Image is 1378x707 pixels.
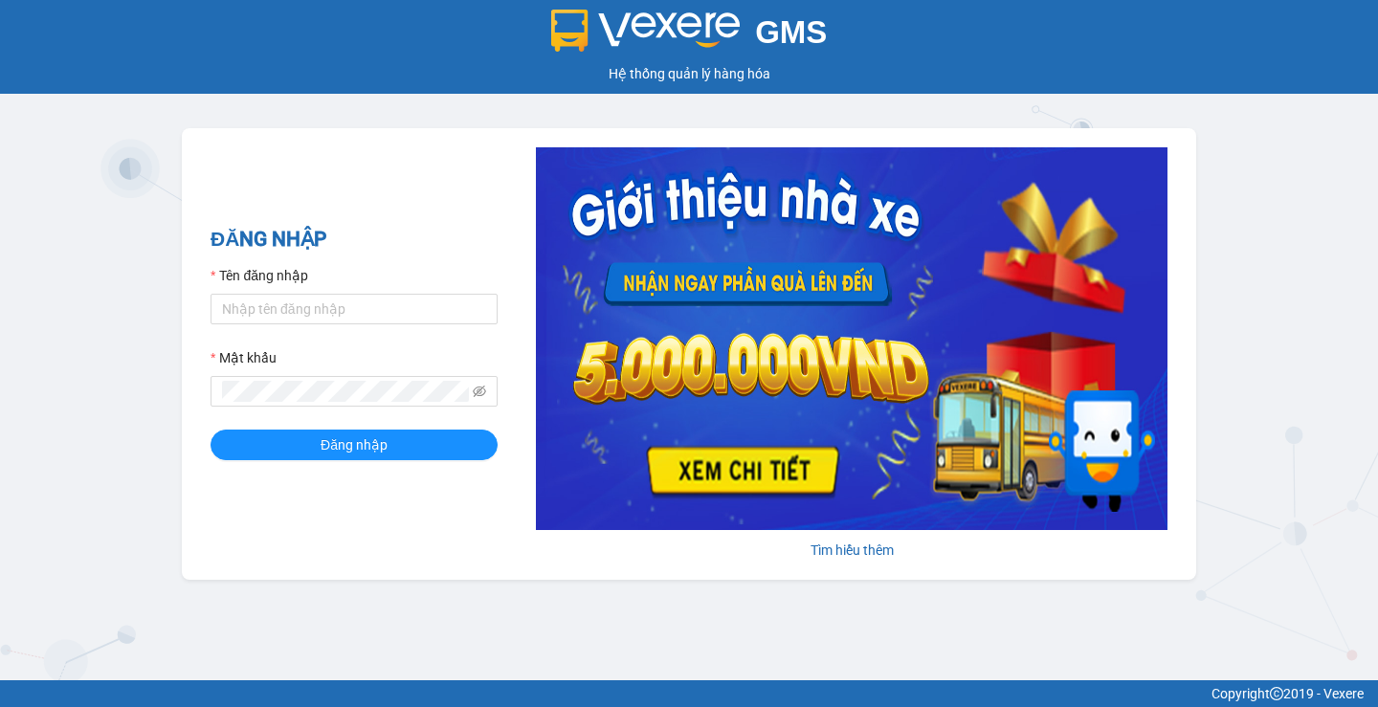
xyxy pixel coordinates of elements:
[222,381,469,402] input: Mật khẩu
[551,10,741,52] img: logo 2
[755,14,827,50] span: GMS
[211,347,277,368] label: Mật khẩu
[536,147,1167,530] img: banner-0
[321,434,388,455] span: Đăng nhập
[211,294,498,324] input: Tên đăng nhập
[211,430,498,460] button: Đăng nhập
[211,224,498,255] h2: ĐĂNG NHẬP
[5,63,1373,84] div: Hệ thống quản lý hàng hóa
[536,540,1167,561] div: Tìm hiểu thêm
[1270,687,1283,700] span: copyright
[551,29,828,44] a: GMS
[211,265,308,286] label: Tên đăng nhập
[473,385,486,398] span: eye-invisible
[14,683,1364,704] div: Copyright 2019 - Vexere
